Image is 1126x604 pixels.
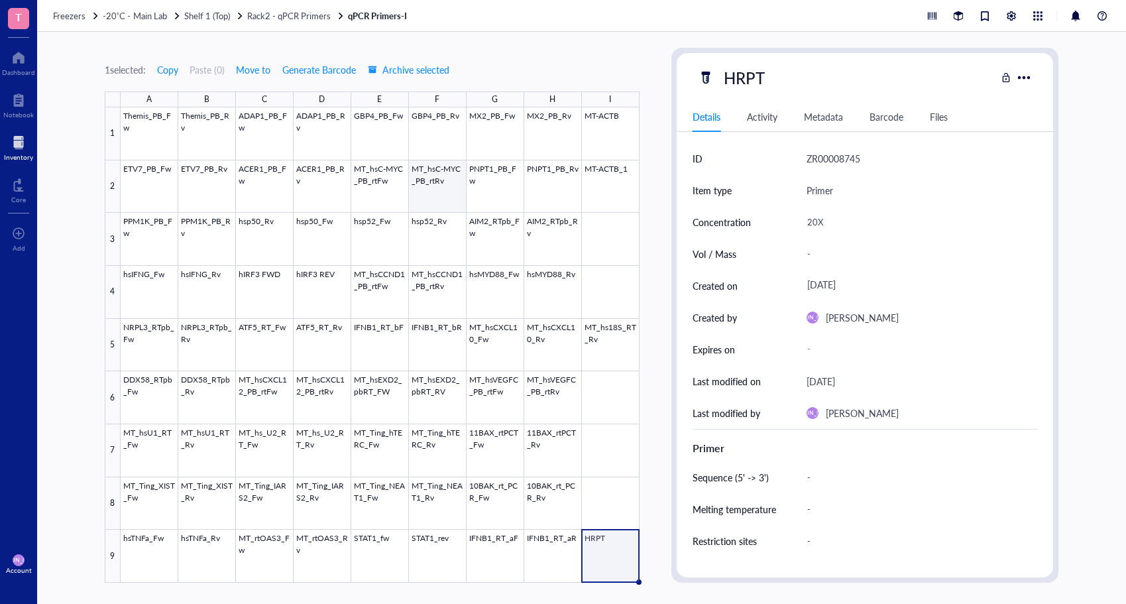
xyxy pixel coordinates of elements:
div: Expires on [693,342,735,357]
button: Paste (0) [190,59,225,80]
a: Dashboard [2,47,35,76]
span: Move to [236,64,270,75]
a: Core [11,174,26,204]
div: Notebook [3,111,34,119]
a: Freezers [53,10,100,22]
span: T [15,9,22,25]
div: 9 [105,530,121,583]
a: -20˚C - Main Lab [103,10,182,22]
span: Shelf 1 (Top) [184,9,230,22]
span: Freezers [53,9,85,22]
div: 7 [105,424,121,477]
div: C [262,91,267,107]
button: Copy [156,59,179,80]
div: Files [930,109,948,124]
a: Inventory [4,132,33,161]
div: Details [693,109,720,124]
div: Core [11,196,26,204]
a: qPCR Primers-I [348,10,410,22]
button: Archive selected [367,59,450,80]
div: 6 [105,371,121,424]
div: Dashboard [2,68,35,76]
span: -20˚C - Main Lab [103,9,167,22]
div: HRPT [718,64,771,91]
div: Restriction sites [693,534,757,548]
div: 5 [105,319,121,372]
div: Item type [693,183,732,198]
button: Generate Barcode [282,59,357,80]
div: D [319,91,325,107]
div: Modification [693,566,744,580]
div: Created by [693,310,737,325]
span: [PERSON_NAME] [791,410,835,416]
div: Primer [693,440,1037,456]
div: 1 [105,107,121,160]
div: - [801,559,1032,587]
div: Barcode [870,109,903,124]
div: - [801,527,1032,555]
div: Melting temperature [693,502,776,516]
div: Sequence (5' -> 3') [693,470,769,485]
div: A [146,91,152,107]
a: Notebook [3,90,34,119]
span: Rack2 - qPCR Primers [247,9,331,22]
div: [DATE] [807,373,835,389]
div: Account [6,566,32,574]
div: Metadata [804,109,843,124]
div: Inventory [4,153,33,161]
div: - [801,240,1032,268]
div: - [801,337,1032,361]
div: [PERSON_NAME] [826,405,899,421]
div: ZR00008745 [807,151,860,166]
div: ID [693,151,703,166]
button: Move to [235,59,271,80]
div: 4 [105,266,121,319]
div: - [801,463,1032,491]
div: 1 selected: [105,62,146,77]
span: Generate Barcode [282,64,356,75]
div: B [204,91,209,107]
span: [PERSON_NAME] [791,314,835,321]
div: I [609,91,611,107]
div: [DATE] [801,274,1032,298]
a: Shelf 1 (Top)Rack2 - qPCR Primers [184,10,345,22]
div: Concentration [693,215,751,229]
div: Vol / Mass [693,247,736,261]
div: 3 [105,213,121,266]
div: Last modified on [693,374,761,389]
span: Copy [157,64,178,75]
div: Primer [807,182,833,198]
span: Archive selected [368,64,449,75]
div: Add [13,244,25,252]
div: 8 [105,477,121,530]
div: - [801,495,1032,523]
div: 2 [105,160,121,213]
div: F [435,91,439,107]
div: E [377,91,382,107]
div: 20X [801,208,1032,236]
div: Activity [747,109,777,124]
div: [PERSON_NAME] [826,310,899,326]
div: H [549,91,555,107]
div: Last modified by [693,406,760,420]
div: G [492,91,498,107]
div: Created on [693,278,738,293]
